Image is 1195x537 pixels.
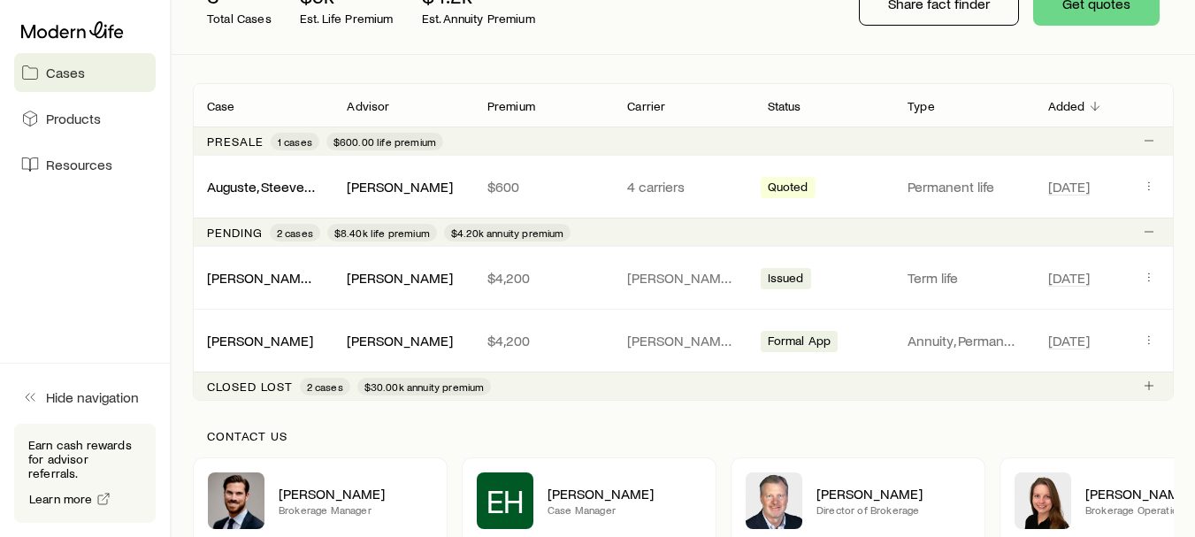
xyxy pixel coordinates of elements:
[627,178,739,196] p: 4 carriers
[207,380,293,394] p: Closed lost
[207,332,313,350] div: [PERSON_NAME]
[46,64,85,81] span: Cases
[347,99,389,113] p: Advisor
[334,226,430,240] span: $8.40k life premium
[768,99,801,113] p: Status
[422,12,535,26] p: Est. Annuity Premium
[207,12,272,26] p: Total Cases
[207,429,1160,443] p: Contact us
[627,99,665,113] p: Carrier
[14,424,156,523] div: Earn cash rewards for advisor referrals.Learn more
[333,134,436,149] span: $600.00 life premium
[193,83,1174,401] div: Client cases
[908,99,935,113] p: Type
[1048,269,1090,287] span: [DATE]
[279,502,433,517] p: Brokerage Manager
[908,178,1019,196] p: Permanent life
[14,378,156,417] button: Hide navigation
[1048,178,1090,196] span: [DATE]
[207,99,235,113] p: Case
[207,178,319,195] a: Auguste, Steevens
[627,269,739,287] p: [PERSON_NAME] [PERSON_NAME]
[487,269,599,287] p: $4,200
[627,332,739,349] p: [PERSON_NAME] [PERSON_NAME]
[347,269,453,288] div: [PERSON_NAME]
[207,134,264,149] p: Presale
[486,483,525,518] span: EH
[207,226,263,240] p: Pending
[908,332,1019,349] p: Annuity, Permanent life
[347,178,453,196] div: [PERSON_NAME]
[14,145,156,184] a: Resources
[548,485,701,502] p: [PERSON_NAME]
[46,156,112,173] span: Resources
[1048,99,1085,113] p: Added
[816,485,970,502] p: [PERSON_NAME]
[307,380,343,394] span: 2 cases
[279,485,433,502] p: [PERSON_NAME]
[14,99,156,138] a: Products
[28,438,142,480] p: Earn cash rewards for advisor referrals.
[487,99,535,113] p: Premium
[278,134,312,149] span: 1 cases
[207,332,313,349] a: [PERSON_NAME]
[548,502,701,517] p: Case Manager
[14,53,156,92] a: Cases
[746,472,802,529] img: Trey Wall
[277,226,313,240] span: 2 cases
[908,269,1019,287] p: Term life
[46,110,101,127] span: Products
[207,178,318,196] div: Auguste, Steevens
[207,269,318,288] div: [PERSON_NAME], Obson
[1015,472,1071,529] img: Ellen Wall
[1048,332,1090,349] span: [DATE]
[29,493,93,505] span: Learn more
[487,178,599,196] p: $600
[816,502,970,517] p: Director of Brokerage
[46,388,139,406] span: Hide navigation
[768,334,831,352] span: Formal App
[768,180,808,198] span: Quoted
[347,332,453,350] div: [PERSON_NAME]
[768,271,804,289] span: Issued
[364,380,485,394] span: $30.00k annuity premium
[451,226,564,240] span: $4.20k annuity premium
[207,269,358,286] a: [PERSON_NAME], Obson
[208,472,264,529] img: Ryan McCreary
[487,332,599,349] p: $4,200
[300,12,394,26] p: Est. Life Premium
